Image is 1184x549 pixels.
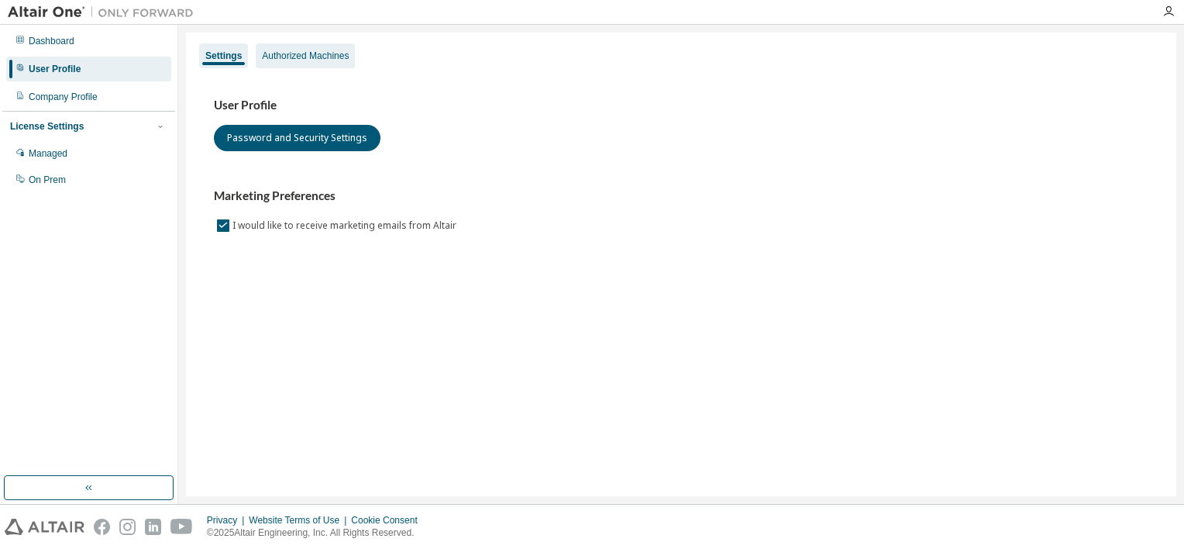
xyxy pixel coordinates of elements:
[205,50,242,62] div: Settings
[29,63,81,75] div: User Profile
[94,519,110,535] img: facebook.svg
[214,98,1148,113] h3: User Profile
[5,519,84,535] img: altair_logo.svg
[8,5,201,20] img: Altair One
[262,50,349,62] div: Authorized Machines
[207,514,249,527] div: Privacy
[145,519,161,535] img: linkedin.svg
[29,147,67,160] div: Managed
[232,216,459,235] label: I would like to receive marketing emails from Altair
[29,35,74,47] div: Dashboard
[29,174,66,186] div: On Prem
[249,514,351,527] div: Website Terms of Use
[351,514,426,527] div: Cookie Consent
[29,91,98,103] div: Company Profile
[207,527,427,540] p: © 2025 Altair Engineering, Inc. All Rights Reserved.
[214,188,1148,204] h3: Marketing Preferences
[10,120,84,133] div: License Settings
[214,125,380,151] button: Password and Security Settings
[170,519,193,535] img: youtube.svg
[119,519,136,535] img: instagram.svg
